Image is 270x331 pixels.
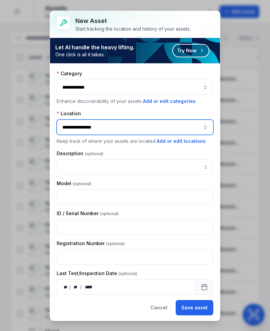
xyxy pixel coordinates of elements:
input: asset-add:description-label [57,160,213,175]
button: Calendar [195,279,213,295]
span: One click is all it takes. [55,51,134,58]
label: ID / Serial Number [57,210,119,217]
button: Try Now [172,44,209,57]
div: day, [62,284,69,290]
div: / [69,284,71,290]
button: Add or edit categories [143,98,196,105]
p: Keep track of where your assets are located. [57,138,213,145]
div: / [80,284,82,290]
label: Location [57,110,81,117]
div: month, [71,284,80,290]
label: Model [57,180,91,187]
strong: Let AI handle the heavy lifting. [55,43,134,51]
label: Description [57,150,103,157]
label: Last Test/Inspection Date [57,270,137,277]
button: Cancel [145,300,173,315]
h3: New asset [75,16,191,26]
p: Enhance discoverability of your assets. [57,98,213,105]
div: Start tracking the location and history of your assets. [75,26,191,32]
label: Registration Number [57,240,125,247]
button: Add or edit locations [156,138,206,145]
div: year, [82,284,95,290]
label: Category [57,70,82,77]
button: Save asset [176,300,213,315]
